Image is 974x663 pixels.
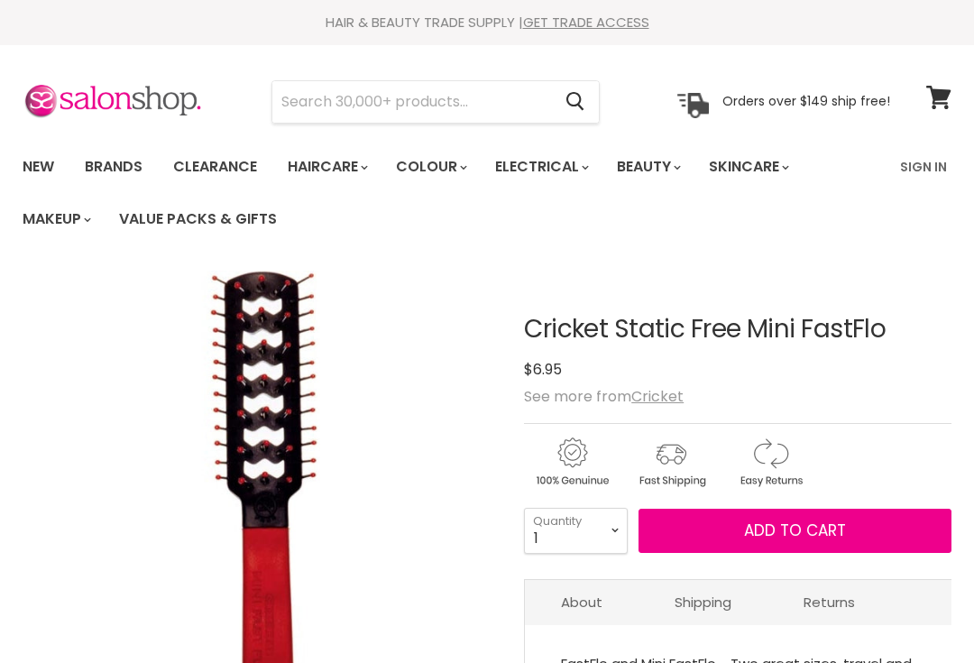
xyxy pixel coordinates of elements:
[272,81,551,123] input: Search
[551,81,599,123] button: Search
[639,509,951,554] button: Add to cart
[524,316,951,344] h1: Cricket Static Free Mini FastFlo
[524,435,620,490] img: genuine.gif
[106,200,290,238] a: Value Packs & Gifts
[524,508,628,553] select: Quantity
[271,80,600,124] form: Product
[639,580,767,624] a: Shipping
[71,148,156,186] a: Brands
[274,148,379,186] a: Haircare
[382,148,478,186] a: Colour
[722,93,890,109] p: Orders over $149 ship free!
[603,148,692,186] a: Beauty
[889,148,958,186] a: Sign In
[631,386,684,407] a: Cricket
[695,148,800,186] a: Skincare
[9,141,889,245] ul: Main menu
[744,520,846,541] span: Add to cart
[722,435,818,490] img: returns.gif
[524,386,684,407] span: See more from
[9,200,102,238] a: Makeup
[524,359,562,380] span: $6.95
[623,435,719,490] img: shipping.gif
[160,148,271,186] a: Clearance
[767,580,891,624] a: Returns
[525,580,639,624] a: About
[9,148,68,186] a: New
[482,148,600,186] a: Electrical
[523,13,649,32] a: GET TRADE ACCESS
